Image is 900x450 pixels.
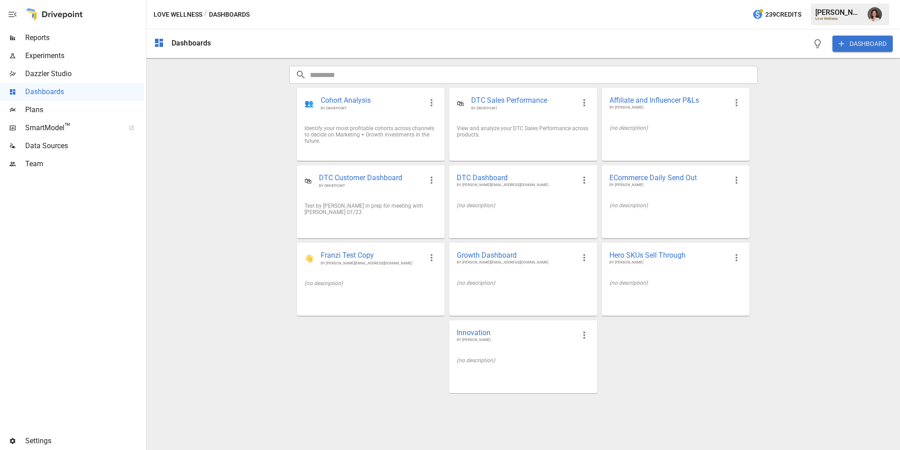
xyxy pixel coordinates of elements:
button: DASHBOARD [832,36,893,52]
span: Plans [25,105,144,115]
span: Data Sources [25,141,144,151]
span: BY DRIVEPOINT [321,106,423,111]
span: DTC Customer Dashboard [319,173,423,183]
div: [PERSON_NAME] [815,8,862,17]
button: Love Wellness [154,9,202,20]
div: 👥 [305,99,314,108]
div: Identify your most profitable cohorts across channels to decide on Marketing + Growth investments... [305,125,437,144]
span: BY [PERSON_NAME][EMAIL_ADDRESS][DOMAIN_NAME] [321,261,423,266]
span: BY [PERSON_NAME] [609,260,727,265]
span: Growth Dashboard [457,250,575,260]
span: Dashboards [25,86,144,97]
div: (no description) [609,280,742,286]
div: Dashboards [172,39,211,47]
span: BY [PERSON_NAME] [609,182,727,188]
div: (no description) [457,280,589,286]
div: (no description) [457,202,589,209]
span: BY [PERSON_NAME][EMAIL_ADDRESS][DOMAIN_NAME] [457,260,575,265]
span: Experiments [25,50,144,61]
div: / [204,9,207,20]
span: Innovation [457,328,575,337]
span: Cohort Analysis [321,95,423,106]
span: 239 Credits [765,9,801,20]
span: BY [PERSON_NAME] [457,337,575,343]
div: (no description) [609,202,742,209]
div: (no description) [305,280,437,286]
span: ™ [64,121,71,132]
div: View and analyze your DTC Sales Performance across products. [457,125,589,138]
span: Team [25,159,144,169]
button: Franziska Ibscher [862,2,887,27]
div: 👋 [305,254,314,263]
span: DTC Dashboard [457,173,575,182]
img: Franziska Ibscher [868,7,882,22]
span: Franzi Test Copy [321,250,423,261]
div: Test by [PERSON_NAME] in prep for meeting with [PERSON_NAME] 01/23 [305,203,437,215]
div: (no description) [457,357,589,364]
span: BY [PERSON_NAME][EMAIL_ADDRESS][DOMAIN_NAME] [457,182,575,188]
span: Hero SKUs Sell Through [609,250,727,260]
span: Dazzler Studio [25,68,144,79]
span: Affiliate and Influencer P&Ls [609,95,727,105]
span: BY [PERSON_NAME] [609,105,727,110]
div: 🛍 [305,177,312,185]
span: Settings [25,436,144,446]
div: (no description) [609,125,742,131]
span: BY DRIVEPOINT [319,183,423,188]
div: Love Wellness [815,17,862,21]
span: ECommerce Daily Send Out [609,173,727,182]
div: 🛍 [457,99,464,108]
button: 239Credits [749,6,805,23]
span: BY DRIVEPOINT [471,106,575,111]
span: SmartModel [25,123,119,133]
span: Reports [25,32,144,43]
span: DTC Sales Performance [471,95,575,106]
